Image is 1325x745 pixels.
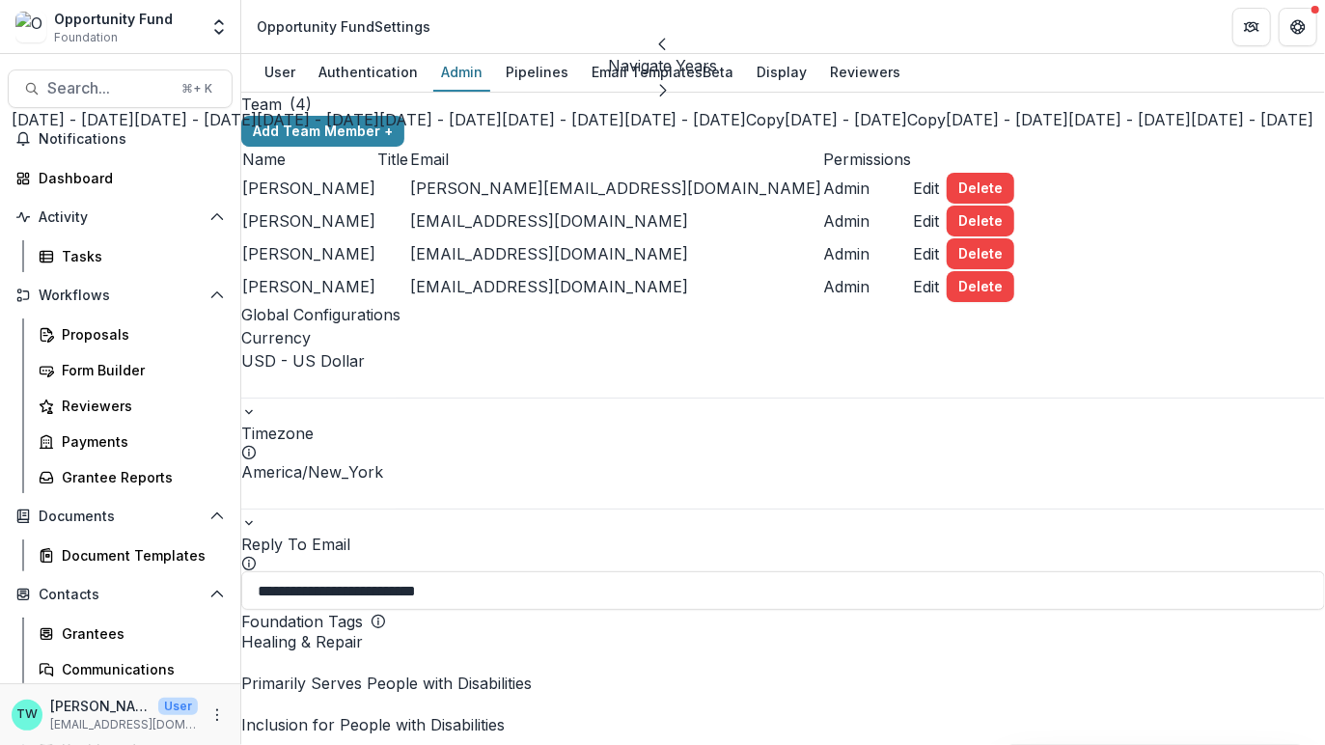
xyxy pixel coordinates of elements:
[31,426,233,457] a: Payments
[1069,108,1192,131] div: [DATE] - [DATE]
[822,172,912,205] td: Admin
[241,533,1325,556] p: Reply To Email
[39,288,202,304] span: Workflows
[1192,108,1314,131] div: [DATE] - [DATE]
[31,539,233,571] a: Document Templates
[947,108,1069,131] div: [DATE] - [DATE]
[31,653,233,685] a: Communications
[947,238,1014,269] button: Delete
[913,242,939,265] button: Edit
[8,162,233,194] a: Dashboard
[62,659,217,679] div: Communications
[31,390,233,422] a: Reviewers
[39,168,217,188] div: Dashboard
[747,108,786,131] button: Copy year
[8,501,233,532] button: Open Documents
[241,349,1325,372] div: USD - US Dollar
[241,328,311,347] label: Currency
[50,716,198,733] p: [EMAIL_ADDRESS][DOMAIN_NAME]
[134,108,257,131] div: [DATE] - [DATE]
[62,324,217,345] div: Proposals
[31,618,233,649] a: Grantees
[822,237,912,270] td: Admin
[786,108,908,131] div: [DATE] - [DATE]
[241,147,376,172] td: Name
[913,177,939,200] button: Edit
[31,461,233,493] a: Grantee Reports
[241,422,1325,445] p: Timezone
[39,587,202,603] span: Contacts
[1232,8,1271,46] button: Partners
[62,623,217,644] div: Grantees
[39,131,225,148] span: Notifications
[50,696,151,716] p: [PERSON_NAME]
[822,270,912,303] td: Admin
[8,69,233,108] button: Search...
[241,205,376,237] td: [PERSON_NAME]
[241,675,1325,693] span: Primarily Serves People with Disabilities
[62,431,217,452] div: Payments
[8,579,233,610] button: Open Contacts
[16,708,38,721] div: Ti Wilhelm
[241,172,376,205] td: [PERSON_NAME]
[241,610,363,633] p: Foundation Tags
[31,240,233,272] a: Tasks
[409,270,822,303] td: [EMAIL_ADDRESS][DOMAIN_NAME]
[822,147,912,172] td: Permissions
[376,147,409,172] td: Title
[31,318,233,350] a: Proposals
[241,633,1325,651] span: Healing & Repair
[12,108,134,131] div: [DATE] - [DATE]
[1279,8,1317,46] button: Get Help
[31,354,233,386] a: Form Builder
[206,704,229,727] button: More
[8,124,233,154] button: Notifications
[257,108,379,131] div: [DATE] - [DATE]
[158,698,198,715] p: User
[8,280,233,311] button: Open Workflows
[241,716,1325,734] span: Inclusion for People with Disabilities
[39,209,202,226] span: Activity
[241,460,1325,483] div: America/New_York
[241,237,376,270] td: [PERSON_NAME]
[62,467,217,487] div: Grantee Reports
[913,209,939,233] button: Edit
[206,8,233,46] button: Open entity switcher
[62,545,217,566] div: Document Templates
[502,108,624,131] div: [DATE] - [DATE]
[409,172,822,205] td: [PERSON_NAME][EMAIL_ADDRESS][DOMAIN_NAME]
[379,108,502,131] div: [DATE] - [DATE]
[257,16,430,37] div: Opportunity Fund Settings
[241,270,376,303] td: [PERSON_NAME]
[409,205,822,237] td: [EMAIL_ADDRESS][DOMAIN_NAME]
[908,108,947,131] button: Copy year
[62,360,217,380] div: Form Builder
[822,205,912,237] td: Admin
[409,237,822,270] td: [EMAIL_ADDRESS][DOMAIN_NAME]
[54,9,173,29] div: Opportunity Fund
[62,246,217,266] div: Tasks
[15,12,46,42] img: Opportunity Fund
[409,147,822,172] td: Email
[241,303,1325,326] h2: Global Configurations
[624,108,747,131] div: [DATE] - [DATE]
[913,275,939,298] button: Edit
[12,54,1314,77] p: Navigate Years
[947,206,1014,236] button: Delete
[947,271,1014,302] button: Delete
[8,202,233,233] button: Open Activity
[249,13,438,41] nav: breadcrumb
[62,396,217,416] div: Reviewers
[54,29,118,46] span: Foundation
[947,173,1014,204] button: Delete
[39,509,202,525] span: Documents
